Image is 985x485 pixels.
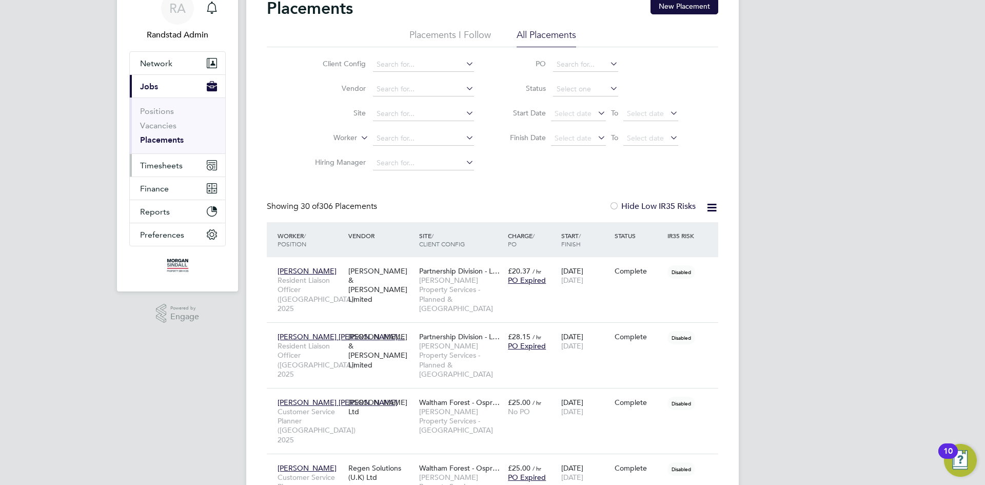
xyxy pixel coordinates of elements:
[608,106,621,120] span: To
[156,304,200,323] a: Powered byEngage
[508,332,530,341] span: £28.15
[140,121,176,130] a: Vacancies
[615,332,663,341] div: Complete
[500,108,546,118] label: Start Date
[275,458,718,467] a: [PERSON_NAME]Customer Service Planner ([GEOGRAPHIC_DATA]) 2025Regen Solutions (U.K) LtdWaltham Fo...
[553,82,618,96] input: Select one
[278,231,306,248] span: / Position
[508,407,530,416] span: No PO
[500,84,546,93] label: Status
[307,84,366,93] label: Vendor
[943,451,953,464] div: 10
[278,341,343,379] span: Resident Liaison Officer ([GEOGRAPHIC_DATA]) 2025
[129,257,226,273] a: Go to home page
[417,226,505,253] div: Site
[140,82,158,91] span: Jobs
[500,133,546,142] label: Finish Date
[508,341,546,351] span: PO Expired
[561,341,583,351] span: [DATE]
[667,462,695,476] span: Disabled
[301,201,377,211] span: 306 Placements
[944,444,977,477] button: Open Resource Center, 10 new notifications
[130,223,225,246] button: Preferences
[561,473,583,482] span: [DATE]
[278,266,337,276] span: [PERSON_NAME]
[301,201,319,211] span: 30 of
[508,231,535,248] span: / PO
[533,399,541,406] span: / hr
[667,331,695,344] span: Disabled
[419,276,503,313] span: [PERSON_NAME] Property Services - Planned & [GEOGRAPHIC_DATA]
[169,2,186,15] span: RA
[130,98,225,153] div: Jobs
[373,131,474,146] input: Search for...
[307,59,366,68] label: Client Config
[346,327,417,375] div: [PERSON_NAME] & [PERSON_NAME] Limited
[508,276,546,285] span: PO Expired
[275,326,718,335] a: [PERSON_NAME] [PERSON_NAME]…Resident Liaison Officer ([GEOGRAPHIC_DATA]) 2025[PERSON_NAME] & [PER...
[555,109,592,118] span: Select date
[667,265,695,279] span: Disabled
[275,226,346,253] div: Worker
[140,230,184,240] span: Preferences
[419,231,465,248] span: / Client Config
[346,226,417,245] div: Vendor
[373,107,474,121] input: Search for...
[517,29,576,47] li: All Placements
[129,29,226,41] span: Randstad Admin
[373,57,474,72] input: Search for...
[170,304,199,313] span: Powered by
[346,261,417,309] div: [PERSON_NAME] & [PERSON_NAME] Limited
[555,133,592,143] span: Select date
[140,135,184,145] a: Placements
[553,57,618,72] input: Search for...
[533,267,541,275] span: / hr
[419,398,500,407] span: Waltham Forest - Ospr…
[559,393,612,421] div: [DATE]
[130,200,225,223] button: Reports
[559,226,612,253] div: Start
[667,397,695,410] span: Disabled
[140,207,170,217] span: Reports
[627,109,664,118] span: Select date
[419,407,503,435] span: [PERSON_NAME] Property Services - [GEOGRAPHIC_DATA]
[608,131,621,144] span: To
[508,398,530,407] span: £25.00
[278,332,405,341] span: [PERSON_NAME] [PERSON_NAME]…
[559,327,612,356] div: [DATE]
[278,398,398,407] span: [PERSON_NAME] [PERSON_NAME]
[307,108,366,118] label: Site
[373,156,474,170] input: Search for...
[419,332,500,341] span: Partnership Division - L…
[278,276,343,313] span: Resident Liaison Officer ([GEOGRAPHIC_DATA]) 2025
[409,29,491,47] li: Placements I Follow
[615,463,663,473] div: Complete
[130,154,225,177] button: Timesheets
[500,59,546,68] label: PO
[165,257,190,273] img: morgansindallpropertyservices-logo-retina.png
[140,161,183,170] span: Timesheets
[278,463,337,473] span: [PERSON_NAME]
[419,341,503,379] span: [PERSON_NAME] Property Services - Planned & [GEOGRAPHIC_DATA]
[373,82,474,96] input: Search for...
[130,177,225,200] button: Finance
[609,201,696,211] label: Hide Low IR35 Risks
[267,201,379,212] div: Showing
[298,133,357,143] label: Worker
[615,398,663,407] div: Complete
[508,463,530,473] span: £25.00
[533,464,541,472] span: / hr
[130,75,225,98] button: Jobs
[615,266,663,276] div: Complete
[170,313,199,321] span: Engage
[419,266,500,276] span: Partnership Division - L…
[275,261,718,269] a: [PERSON_NAME]Resident Liaison Officer ([GEOGRAPHIC_DATA]) 2025[PERSON_NAME] & [PERSON_NAME] Limit...
[140,106,174,116] a: Positions
[508,266,530,276] span: £20.37
[561,407,583,416] span: [DATE]
[130,52,225,74] button: Network
[561,276,583,285] span: [DATE]
[346,393,417,421] div: [PERSON_NAME] Ltd
[419,463,500,473] span: Waltham Forest - Ospr…
[275,392,718,401] a: [PERSON_NAME] [PERSON_NAME]Customer Service Planner ([GEOGRAPHIC_DATA]) 2025[PERSON_NAME] LtdWalt...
